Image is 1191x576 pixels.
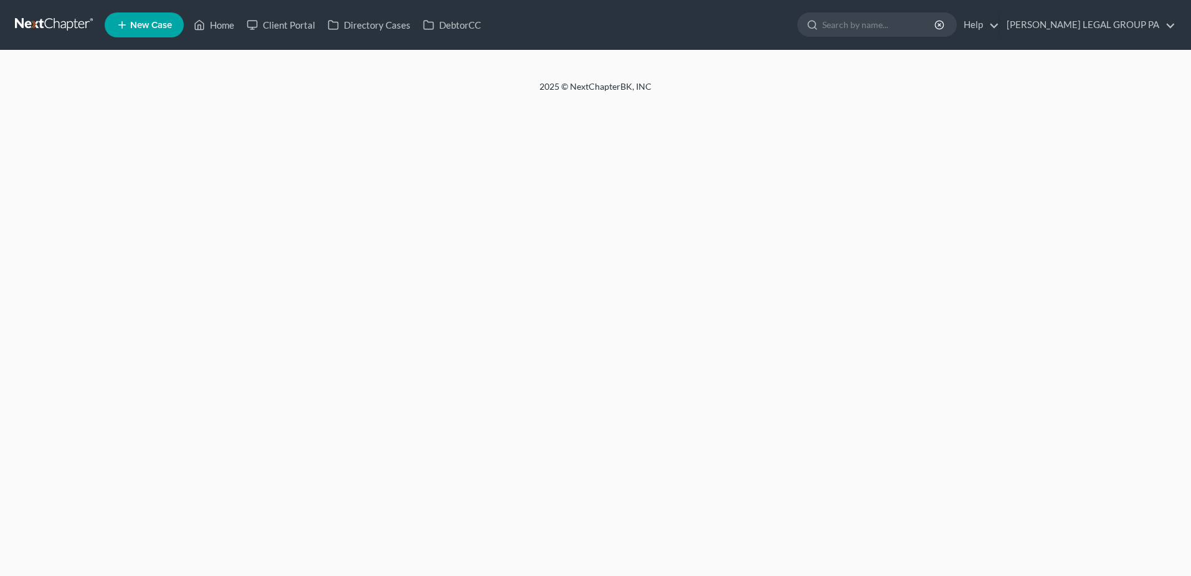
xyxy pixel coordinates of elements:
span: New Case [130,21,172,30]
a: [PERSON_NAME] LEGAL GROUP PA [1000,14,1175,36]
div: 2025 © NextChapterBK, INC [240,80,951,103]
a: Home [187,14,240,36]
a: DebtorCC [417,14,487,36]
input: Search by name... [822,13,936,36]
a: Help [957,14,999,36]
a: Client Portal [240,14,321,36]
a: Directory Cases [321,14,417,36]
